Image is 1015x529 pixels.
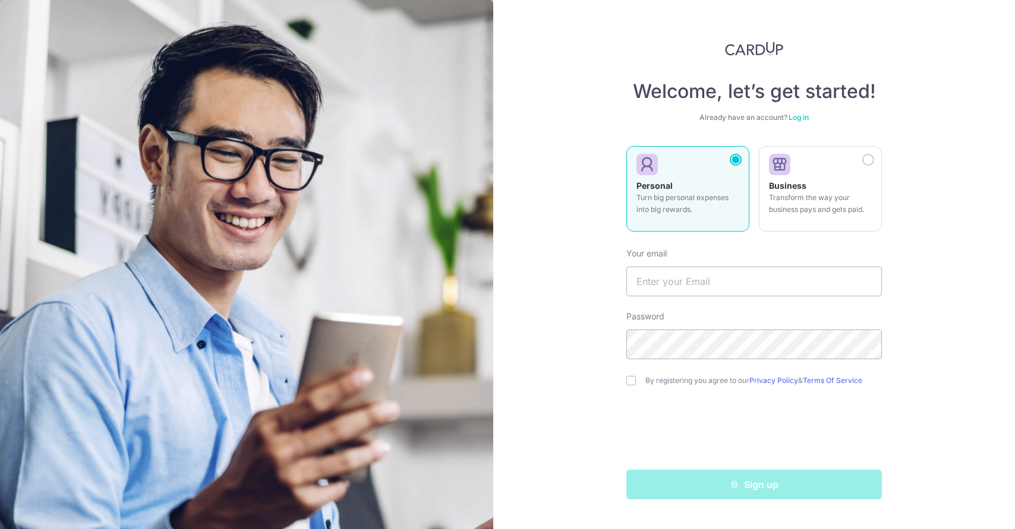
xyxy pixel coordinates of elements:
strong: Business [769,180,806,191]
strong: Personal [636,180,673,191]
p: Transform the way your business pays and gets paid. [769,192,872,216]
a: Business Transform the way your business pays and gets paid. [759,146,882,239]
div: Already have an account? [626,113,882,122]
p: Turn big personal expenses into big rewards. [636,192,739,216]
label: Password [626,311,664,322]
iframe: reCAPTCHA [664,409,844,455]
input: Enter your Email [626,267,882,296]
h4: Welcome, let’s get started! [626,80,882,103]
a: Terms Of Service [803,376,862,385]
a: Privacy Policy [749,376,798,385]
img: CardUp Logo [725,42,783,56]
label: Your email [626,248,667,259]
a: Personal Turn big personal expenses into big rewards. [626,146,749,239]
a: Log in [789,113,809,122]
label: By registering you agree to our & [645,376,882,385]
